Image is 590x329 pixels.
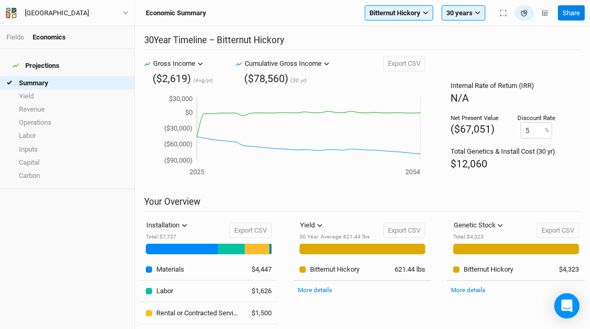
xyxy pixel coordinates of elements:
div: Gross Income [153,58,195,69]
tspan: 2054 [405,168,421,176]
div: Net Present Value [451,114,498,122]
button: Installation [142,217,192,233]
button: Genetic Stock [449,217,508,233]
span: Bitternut Hickory [369,8,421,18]
div: Rental or Contracted Services [156,308,240,318]
button: Export CSV [229,223,272,238]
div: Total Genetics & Install Cost (30 yr) [451,147,555,156]
button: Export CSV [383,223,425,238]
span: – [209,35,215,45]
div: Cumulative Gross Income [245,58,322,69]
span: ($67,051) [451,123,495,135]
button: Cumulative Gross Income [242,56,332,72]
span: $12,060 [451,158,487,170]
a: Fields [6,33,24,41]
button: Bitternut Hickory [365,5,433,21]
tspan: 2025 [189,168,204,176]
button: Yield [295,217,327,233]
div: Discount Rate [517,114,555,122]
td: 621.44 lbs [389,258,431,280]
td: $4,323 [553,258,585,280]
h2: 30 Year Timeline Bitternut Hickory [144,35,581,50]
div: Open Intercom Messenger [554,293,579,318]
input: 0 [521,122,552,138]
tspan: ($90,000) [164,156,193,164]
a: More details [451,286,485,294]
div: Projections [13,62,59,70]
h2: Your Overview [144,196,581,212]
div: [GEOGRAPHIC_DATA] [25,8,89,18]
div: Pretty River Farm [25,8,89,18]
button: Gross Income [151,56,206,72]
td: $1,626 [246,280,277,302]
td: $1,500 [246,302,277,324]
h3: Economic Summary [146,9,206,17]
div: Yield [300,220,315,231]
button: [GEOGRAPHIC_DATA] [5,7,129,19]
span: N/A [451,92,469,104]
span: (Avg/yr) [193,77,213,85]
div: 30 Year Average : 621.44 lbs [299,233,369,241]
button: 30 years [442,5,485,21]
td: $4,447 [246,258,277,280]
div: Total : $4,323 [453,233,508,241]
tspan: ($60,000) [164,141,193,148]
div: Total : $7,737 [146,233,192,241]
div: Bitternut Hickory [310,265,359,274]
button: Share [558,5,585,21]
tspan: $30,000 [169,95,193,103]
div: Installation [146,220,179,231]
div: Genetic Stock [454,220,496,231]
div: ($78,560) [244,72,288,86]
div: Internal Rate of Return (IRR) [451,81,555,91]
tspan: $0 [185,108,193,116]
button: Export CSV [383,56,425,72]
div: ($2,619) [153,72,191,86]
span: (30 yr) [291,77,307,85]
div: Materials [156,265,184,274]
tspan: ($30,000) [164,124,193,132]
button: Export CSV [537,223,579,238]
label: % [545,126,549,135]
div: Labor [156,286,173,296]
a: More details [298,286,332,294]
div: Bitternut Hickory [464,265,513,274]
div: Economics [33,33,66,42]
